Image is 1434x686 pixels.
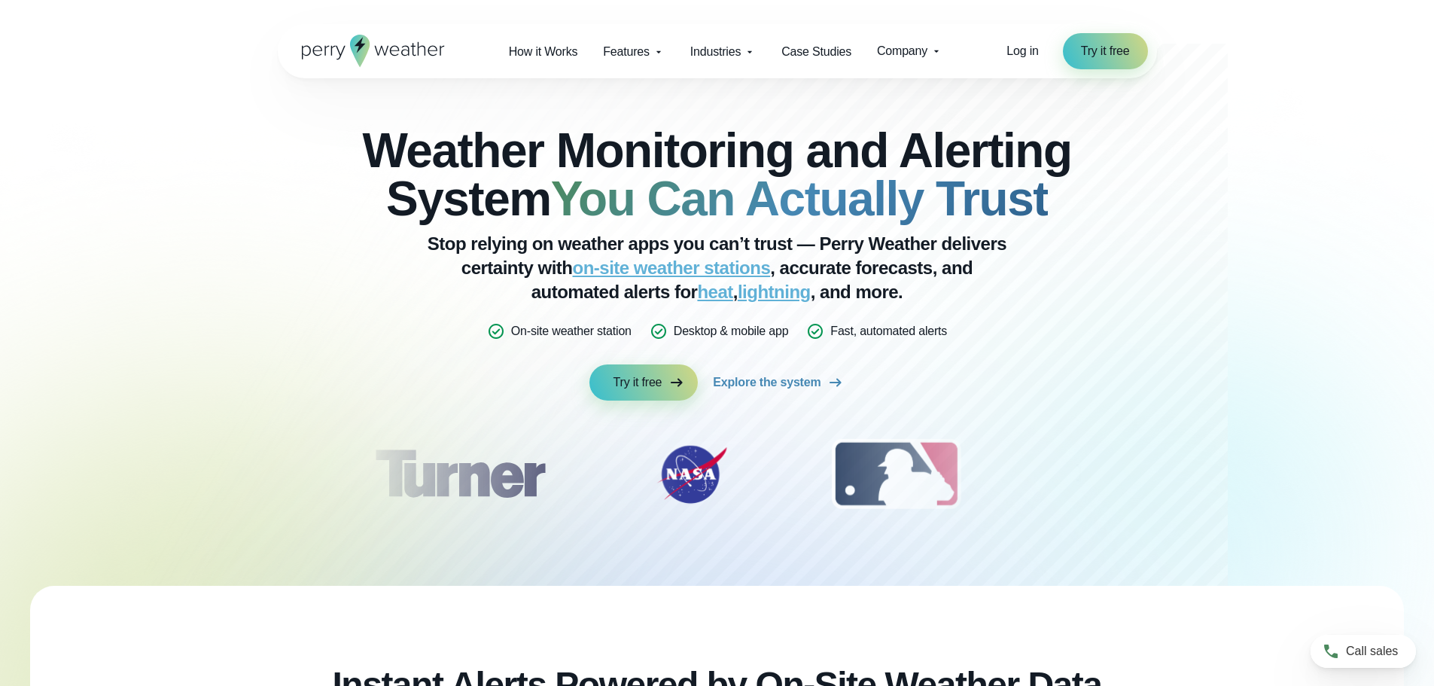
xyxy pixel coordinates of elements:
span: Company [877,42,927,60]
a: Log in [1006,42,1038,60]
div: slideshow [353,437,1082,520]
span: Case Studies [781,43,851,61]
a: Case Studies [769,36,864,67]
span: Try it free [1081,42,1130,60]
span: How it Works [509,43,578,61]
p: Desktop & mobile app [674,322,789,340]
p: On-site weather station [511,322,632,340]
span: Try it free [613,373,662,392]
div: 2 of 12 [639,437,744,512]
p: Fast, automated alerts [830,322,947,340]
strong: You Can Actually Trust [551,172,1048,226]
div: 1 of 12 [352,437,566,512]
span: Features [603,43,650,61]
p: Stop relying on weather apps you can’t trust — Perry Weather delivers certainty with , accurate f... [416,232,1018,304]
span: Industries [690,43,741,61]
a: How it Works [496,36,591,67]
img: NASA.svg [639,437,744,512]
a: lightning [738,282,811,302]
span: Call sales [1346,642,1398,660]
a: Call sales [1311,635,1416,668]
div: 4 of 12 [1048,437,1168,512]
span: Log in [1006,44,1038,57]
a: Try it free [589,364,699,401]
div: 3 of 12 [817,437,976,512]
h2: Weather Monitoring and Alerting System [353,127,1082,223]
span: Explore the system [713,373,821,392]
img: PGA.svg [1048,437,1168,512]
a: Try it free [1063,33,1148,69]
img: MLB.svg [817,437,976,512]
a: Explore the system [713,364,845,401]
a: heat [697,282,732,302]
img: Turner-Construction_1.svg [352,437,566,512]
a: on-site weather stations [573,258,771,278]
